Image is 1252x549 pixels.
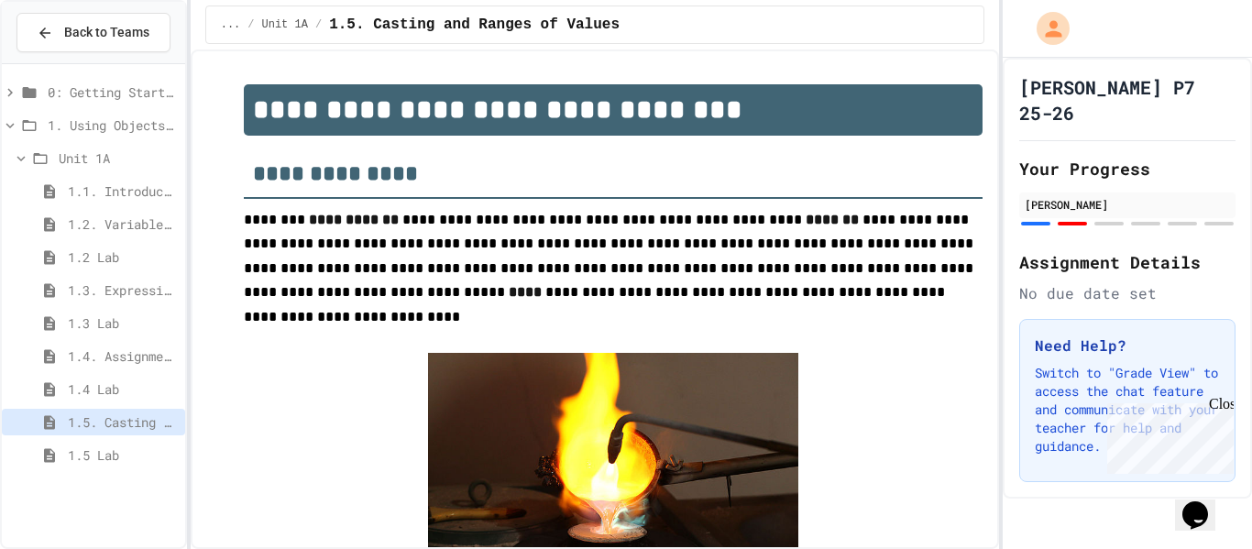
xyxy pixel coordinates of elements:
[1035,364,1220,456] p: Switch to "Grade View" to access the chat feature and communicate with your teacher for help and ...
[59,148,178,168] span: Unit 1A
[7,7,126,116] div: Chat with us now!Close
[68,280,178,300] span: 1.3. Expressions and Output [New]
[221,17,241,32] span: ...
[247,17,254,32] span: /
[68,181,178,201] span: 1.1. Introduction to Algorithms, Programming, and Compilers
[64,23,149,42] span: Back to Teams
[1019,156,1236,181] h2: Your Progress
[68,346,178,366] span: 1.4. Assignment and Input
[68,412,178,432] span: 1.5. Casting and Ranges of Values
[1100,396,1234,474] iframe: chat widget
[1035,335,1220,357] h3: Need Help?
[48,115,178,135] span: 1. Using Objects and Methods
[1175,476,1234,531] iframe: chat widget
[315,17,322,32] span: /
[1019,282,1236,304] div: No due date set
[68,214,178,234] span: 1.2. Variables and Data Types
[68,445,178,465] span: 1.5 Lab
[68,379,178,399] span: 1.4 Lab
[1017,7,1074,49] div: My Account
[68,247,178,267] span: 1.2 Lab
[48,82,178,102] span: 0: Getting Started
[1025,196,1230,213] div: [PERSON_NAME]
[262,17,308,32] span: Unit 1A
[68,313,178,333] span: 1.3 Lab
[16,13,170,52] button: Back to Teams
[1019,249,1236,275] h2: Assignment Details
[329,14,620,36] span: 1.5. Casting and Ranges of Values
[1019,74,1236,126] h1: [PERSON_NAME] P7 25-26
